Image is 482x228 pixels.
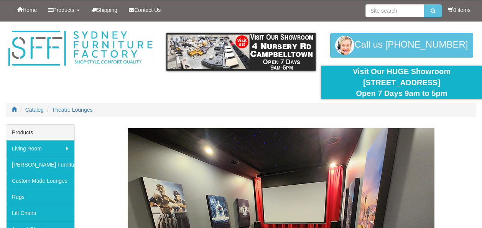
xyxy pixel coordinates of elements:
[23,7,37,13] span: Home
[327,66,476,99] div: Visit Our HUGE Showroom [STREET_ADDRESS] Open 7 Days 9am to 5pm
[12,0,43,20] a: Home
[134,7,161,13] span: Contact Us
[6,140,74,157] a: Living Room
[6,157,74,173] a: [PERSON_NAME] Furniture
[448,6,470,14] li: 0 items
[6,125,74,140] div: Products
[43,0,85,20] a: Products
[6,29,155,68] img: Sydney Furniture Factory
[123,0,166,20] a: Contact Us
[6,189,74,205] a: Rugs
[166,33,316,71] img: showroom.gif
[97,7,118,13] span: Shipping
[6,173,74,189] a: Custom Made Lounges
[53,7,74,13] span: Products
[52,107,93,113] a: Theatre Lounges
[25,107,44,113] a: Catalog
[6,205,74,221] a: Lift Chairs
[86,0,123,20] a: Shipping
[365,4,424,17] input: Site search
